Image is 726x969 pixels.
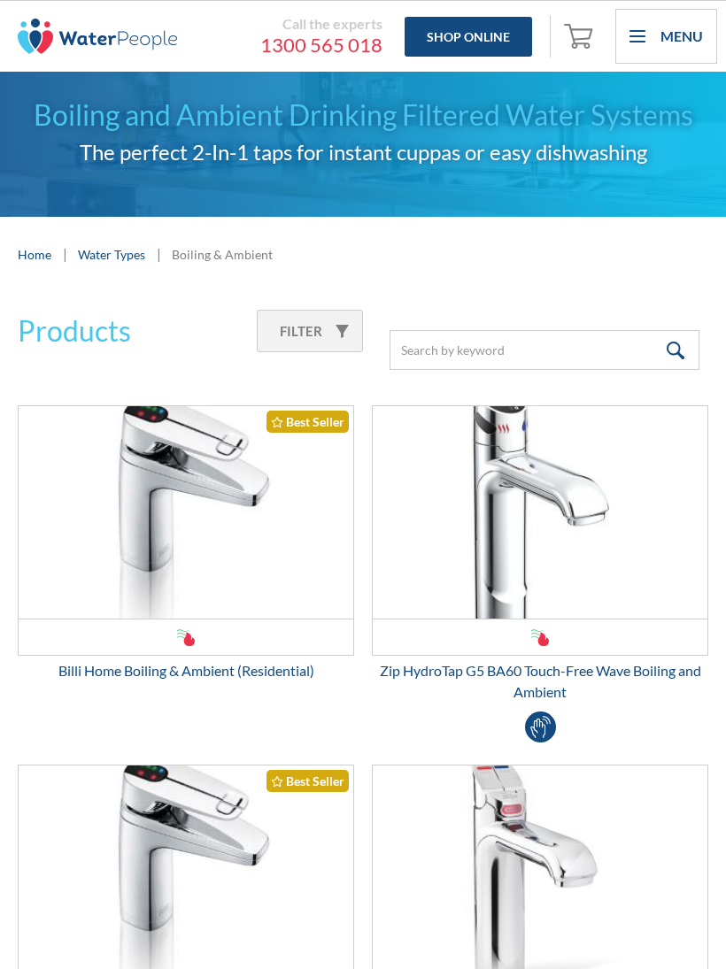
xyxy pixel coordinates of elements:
a: Shop Online [405,17,532,57]
div: Best Seller [266,411,349,433]
div: menu [615,9,717,64]
div: Best Seller [266,770,349,792]
div: | [60,243,69,265]
div: Boiling & Ambient [172,245,273,264]
a: Home [18,245,51,264]
img: Zip HydroTap G5 BA60 Touch-Free Wave Boiling and Ambient [373,406,707,619]
a: Billi Home Boiling & Ambient (Residential)Best SellerBilli Home Boiling & Ambient (Residential) [18,405,354,681]
div: Call the experts [195,15,382,33]
a: Zip HydroTap G5 BA60 Touch-Free Wave Boiling and AmbientZip HydroTap G5 BA60 Touch-Free Wave Boil... [372,405,708,703]
div: | [154,243,163,265]
div: Billi Home Boiling & Ambient (Residential) [18,660,354,681]
a: Water Types [78,245,145,264]
img: Billi Home Boiling & Ambient (Residential) [19,406,353,619]
img: shopping cart [564,21,598,50]
div: Filter [280,321,322,342]
img: The Water People [18,19,177,54]
div: Menu [660,26,703,47]
h2: Products [18,310,131,352]
div: Zip HydroTap G5 BA60 Touch-Free Wave Boiling and Ambient [372,660,708,703]
input: Search by keyword [390,330,699,370]
h2: The perfect 2-In-1 taps for instant cuppas or easy dishwashing [18,136,708,168]
a: Open cart [560,15,602,58]
h1: Boiling and Ambient Drinking Filtered Water Systems [18,94,708,136]
a: 1300 565 018 [195,33,382,58]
